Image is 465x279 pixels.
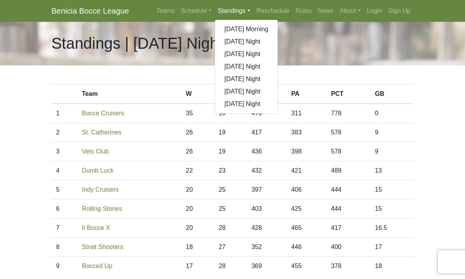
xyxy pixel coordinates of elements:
[51,34,223,53] h1: Standings | [DATE] Night
[51,104,77,123] td: 1
[326,123,370,142] td: 578
[247,180,287,200] td: 397
[247,161,287,180] td: 432
[326,104,370,123] td: 778
[82,129,121,136] a: St. Catherines
[326,85,370,104] th: PCT
[215,3,253,19] a: Standings
[214,219,247,238] td: 28
[370,238,414,257] td: 17
[181,219,214,238] td: 20
[51,142,77,161] td: 3
[287,200,326,219] td: 425
[287,219,326,238] td: 465
[214,238,247,257] td: 27
[178,3,215,19] a: Schedule
[181,257,214,276] td: 17
[287,161,326,180] td: 421
[181,200,214,219] td: 20
[385,3,414,19] a: Sign Up
[254,3,293,19] a: Reschedule
[51,257,77,276] td: 9
[326,161,370,180] td: 489
[370,180,414,200] td: 15
[247,142,287,161] td: 436
[51,3,129,19] a: Benicia Bocce League
[247,257,287,276] td: 369
[370,142,414,161] td: 9
[326,180,370,200] td: 444
[215,85,278,98] a: [DATE] Night
[215,48,278,60] a: [DATE] Night
[215,19,278,114] div: Standings
[370,85,414,104] th: GB
[326,219,370,238] td: 417
[51,200,77,219] td: 6
[214,104,247,123] td: 10
[153,3,178,19] a: Teams
[370,219,414,238] td: 16.5
[315,3,336,19] a: News
[370,200,414,219] td: 15
[82,148,108,155] a: Vets Club
[287,238,326,257] td: 446
[51,219,77,238] td: 7
[181,104,214,123] td: 35
[51,161,77,180] td: 4
[364,3,385,19] a: Login
[287,104,326,123] td: 311
[370,104,414,123] td: 0
[247,200,287,219] td: 403
[214,142,247,161] td: 19
[51,238,77,257] td: 8
[214,161,247,180] td: 23
[82,110,124,117] a: Bocce Cruisers
[215,35,278,48] a: [DATE] Night
[215,98,278,110] a: [DATE] Night
[287,142,326,161] td: 398
[181,85,214,104] th: W
[247,219,287,238] td: 428
[287,180,326,200] td: 406
[77,85,181,104] th: Team
[82,186,118,193] a: Indy Cruisers
[214,123,247,142] td: 19
[82,263,112,269] a: Bocced Up
[214,180,247,200] td: 25
[214,85,247,104] th: L
[181,142,214,161] td: 26
[214,257,247,276] td: 28
[181,180,214,200] td: 20
[287,257,326,276] td: 455
[247,123,287,142] td: 417
[215,60,278,73] a: [DATE] Night
[51,123,77,142] td: 2
[215,23,278,35] a: [DATE] Morning
[82,205,122,212] a: Rolling Stones
[181,123,214,142] td: 26
[326,142,370,161] td: 578
[326,238,370,257] td: 400
[326,257,370,276] td: 378
[370,257,414,276] td: 18
[336,3,364,19] a: About
[82,167,113,174] a: Dumb Luck
[287,123,326,142] td: 383
[51,180,77,200] td: 5
[215,73,278,85] a: [DATE] Night
[370,161,414,180] td: 13
[247,238,287,257] td: 352
[292,3,315,19] a: Rules
[181,238,214,257] td: 18
[370,123,414,142] td: 9
[214,200,247,219] td: 25
[287,85,326,104] th: PA
[82,244,123,250] a: Strait Shooters
[82,224,110,231] a: Il Bocce X
[326,200,370,219] td: 444
[181,161,214,180] td: 22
